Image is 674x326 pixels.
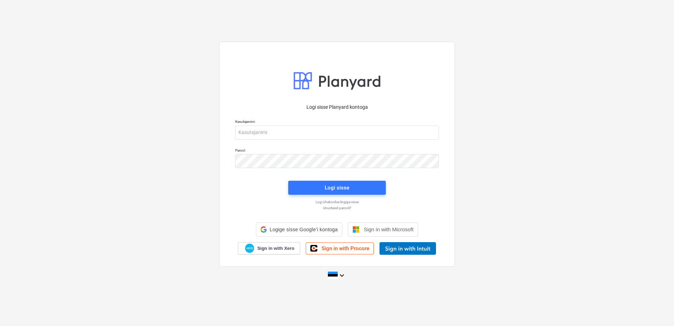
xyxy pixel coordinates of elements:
[256,222,342,237] div: Logige sisse Google’i kontoga
[245,244,254,253] img: Xero logo
[257,245,294,252] span: Sign in with Xero
[235,119,439,125] p: Kasutajanimi
[364,226,414,232] span: Sign in with Microsoft
[238,242,300,254] a: Sign in with Xero
[352,226,359,233] img: Microsoft logo
[235,104,439,111] p: Logi sisse Planyard kontoga
[288,181,386,195] button: Logi sisse
[325,183,349,192] div: Logi sisse
[232,200,442,204] a: Logi ühekordse lingiga sisse
[232,206,442,210] a: Unustasid parooli?
[338,271,346,280] i: keyboard_arrow_down
[322,245,369,252] span: Sign in with Procore
[306,242,374,254] a: Sign in with Procore
[270,227,338,232] span: Logige sisse Google’i kontoga
[235,148,439,154] p: Parool
[235,126,439,140] input: Kasutajanimi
